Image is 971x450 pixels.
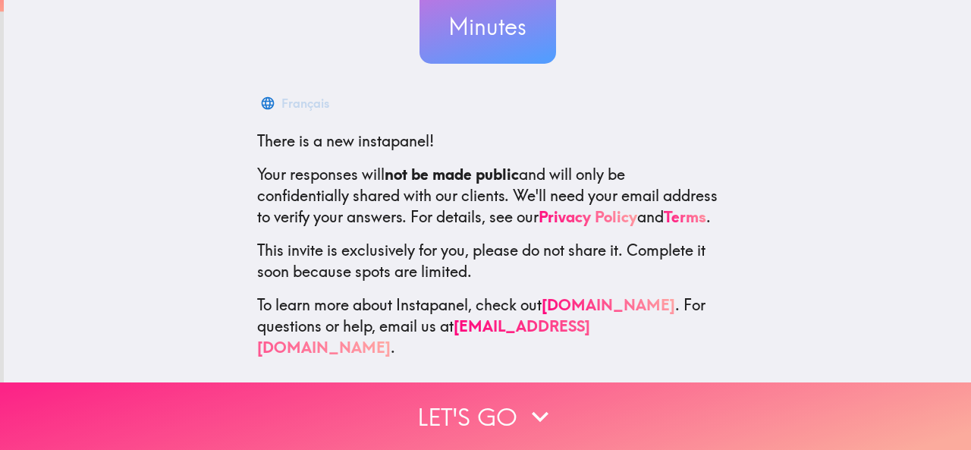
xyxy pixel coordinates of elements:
button: Français [257,88,335,118]
h3: Minutes [420,11,556,42]
b: not be made public [385,165,519,184]
p: To learn more about Instapanel, check out . For questions or help, email us at . [257,294,718,358]
div: Français [281,93,329,114]
a: [DOMAIN_NAME] [542,295,675,314]
p: Your responses will and will only be confidentially shared with our clients. We'll need your emai... [257,164,718,228]
a: Terms [664,207,706,226]
a: [EMAIL_ADDRESS][DOMAIN_NAME] [257,316,590,357]
a: Privacy Policy [539,207,637,226]
span: There is a new instapanel! [257,131,434,150]
p: This invite is exclusively for you, please do not share it. Complete it soon because spots are li... [257,240,718,282]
